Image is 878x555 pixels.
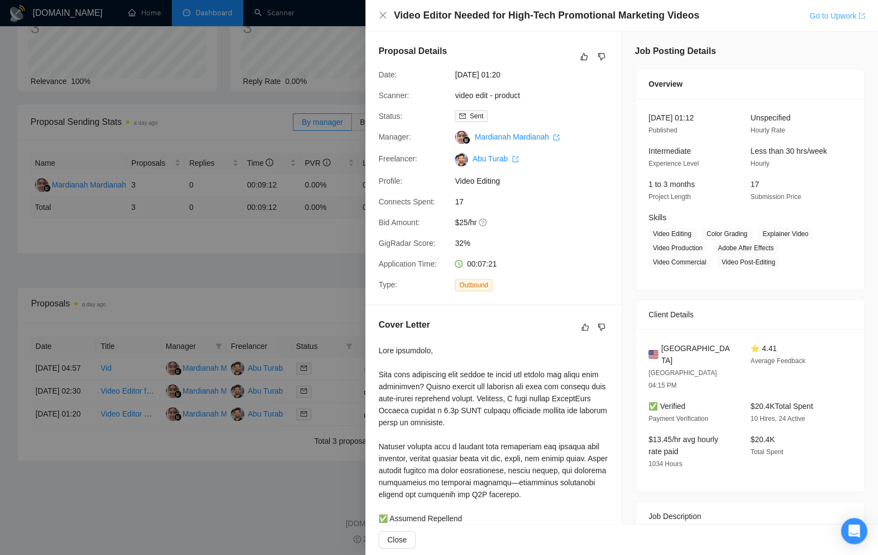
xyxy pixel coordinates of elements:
span: Bid Amount: [378,218,420,227]
span: 1 to 3 months [648,180,695,189]
span: [GEOGRAPHIC_DATA] 04:15 PM [648,369,717,389]
span: 10 Hires, 24 Active [750,415,805,423]
div: Job Description [648,502,851,531]
span: Video Post-Editing [717,256,780,268]
div: Open Intercom Messenger [841,518,867,544]
span: Total Spent [750,448,783,456]
span: Video Editing [455,175,618,187]
span: Date: [378,70,396,79]
span: Published [648,126,677,134]
img: gigradar-bm.png [462,136,470,144]
span: 1034 Hours [648,460,682,468]
span: like [581,323,589,331]
span: close [378,11,387,20]
span: ⭐ 4.41 [750,344,777,353]
span: Sent [470,112,483,120]
span: like [580,52,588,61]
button: Close [378,11,387,20]
span: [GEOGRAPHIC_DATA] [661,342,733,366]
span: Adobe After Effects [713,242,778,254]
button: Close [378,531,416,548]
span: [DATE] 01:12 [648,113,694,122]
span: $13.45/hr avg hourly rate paid [648,435,718,456]
span: export [512,156,519,162]
span: clock-circle [455,260,462,268]
span: Video Commercial [648,256,711,268]
h5: Proposal Details [378,45,447,58]
span: Application Time: [378,260,437,268]
span: ✅ Verified [648,402,685,411]
a: Go to Upworkexport [809,11,865,20]
span: 00:07:21 [467,260,497,268]
span: Overview [648,78,682,90]
span: dislike [598,323,605,331]
img: c17AIh_ouQ017qqbpv5dMJlI87Xz-ZQrLW95avSDtJqyTu-v4YmXMF36r_-N9cmn4S [455,153,468,166]
span: 17 [455,196,618,208]
span: Video Production [648,242,707,254]
button: dislike [595,50,608,63]
h4: Video Editor Needed for High-Tech Promotional Marketing Videos [394,9,699,22]
span: Less than 30 hrs/week [750,147,827,155]
span: Hourly Rate [750,126,785,134]
span: Video Editing [648,228,696,240]
span: Outbound [455,279,492,291]
span: Hourly [750,160,769,167]
span: GigRadar Score: [378,239,435,248]
span: Profile: [378,177,402,185]
span: Project Length [648,193,690,201]
button: like [579,321,592,334]
span: Explainer Video [758,228,813,240]
span: $20.4K Total Spent [750,402,813,411]
span: Submission Price [750,193,801,201]
span: Experience Level [648,160,699,167]
a: Abu Turab export [472,154,519,163]
span: question-circle [479,218,488,227]
span: dislike [598,52,605,61]
span: Manager: [378,132,411,141]
span: Status: [378,112,402,120]
span: export [553,134,560,141]
span: $20.4K [750,435,774,444]
span: [DATE] 01:20 [455,69,618,81]
span: Freelancer: [378,154,417,163]
span: Unspecified [750,113,790,122]
a: Mardianah Mardianah export [474,132,560,141]
div: Client Details [648,300,851,329]
span: Color Grading [702,228,752,240]
span: export [858,13,865,19]
h5: Cover Letter [378,318,430,331]
span: $25/hr [455,216,618,228]
h5: Job Posting Details [635,45,715,58]
span: Skills [648,213,666,222]
span: mail [459,113,466,119]
span: Intermediate [648,147,691,155]
span: Connects Spent: [378,197,435,206]
span: Close [387,534,407,546]
img: 🇺🇸 [648,348,658,360]
span: 17 [750,180,759,189]
a: video edit - product [455,91,520,100]
span: 32% [455,237,618,249]
span: Scanner: [378,91,409,100]
span: Type: [378,280,397,289]
span: Average Feedback [750,357,805,365]
button: like [578,50,591,63]
button: dislike [595,321,608,334]
span: Payment Verification [648,415,708,423]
